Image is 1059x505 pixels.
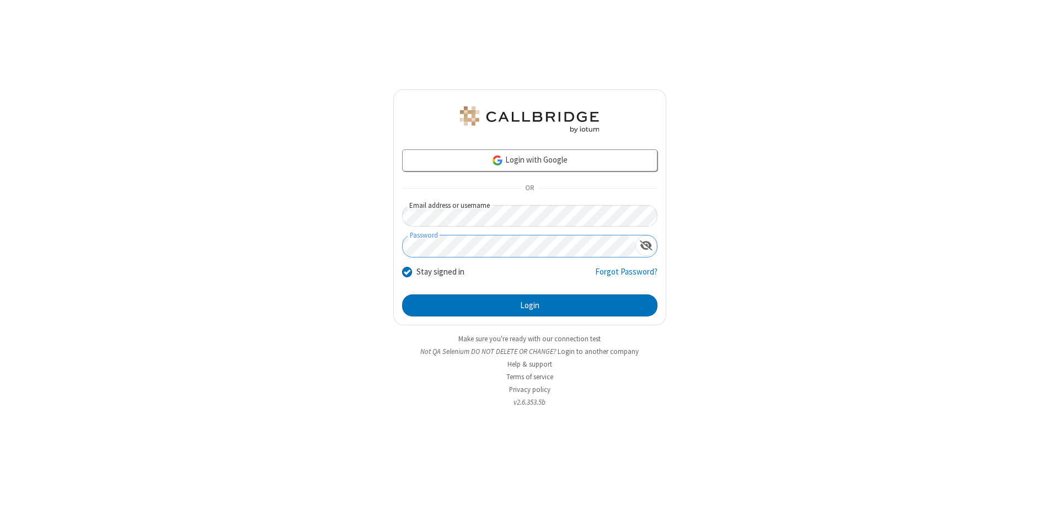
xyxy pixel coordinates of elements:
a: Privacy policy [509,385,550,394]
img: QA Selenium DO NOT DELETE OR CHANGE [458,106,601,133]
li: Not QA Selenium DO NOT DELETE OR CHANGE? [393,346,666,357]
span: OR [521,181,538,196]
a: Terms of service [506,372,553,382]
img: google-icon.png [491,154,504,166]
input: Password [403,235,635,257]
a: Login with Google [402,149,657,171]
li: v2.6.353.5b [393,397,666,407]
a: Make sure you're ready with our connection test [458,334,601,343]
input: Email address or username [402,205,657,227]
button: Login to another company [558,346,639,357]
label: Stay signed in [416,266,464,278]
button: Login [402,294,657,316]
a: Forgot Password? [595,266,657,287]
a: Help & support [507,359,552,369]
div: Show password [635,235,657,256]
